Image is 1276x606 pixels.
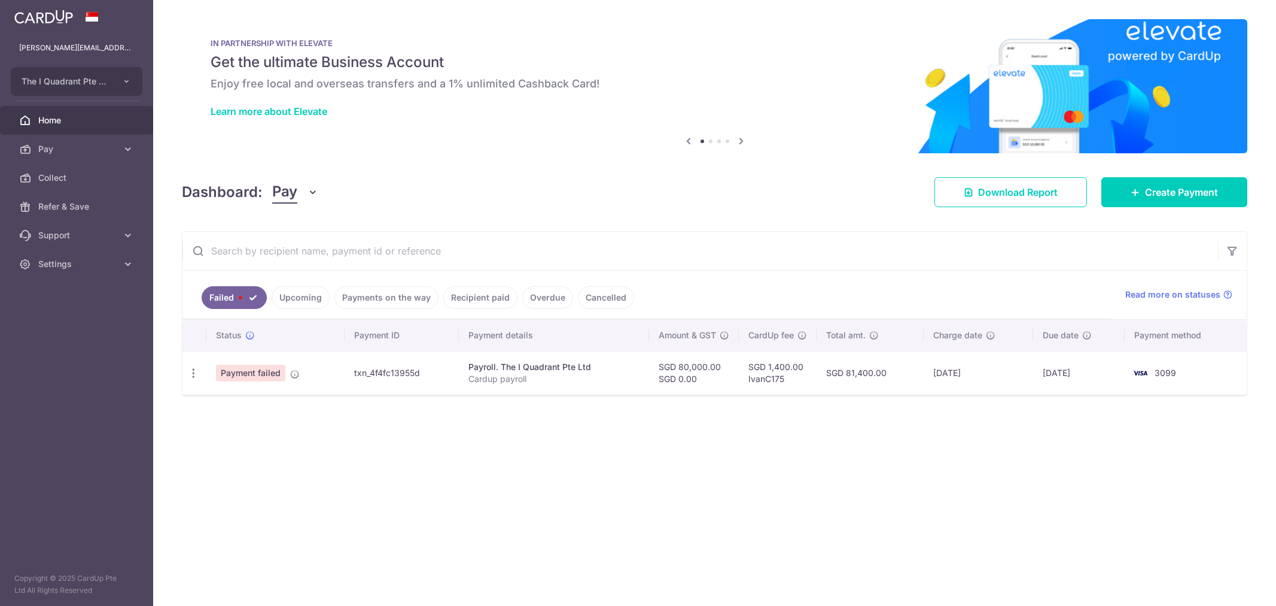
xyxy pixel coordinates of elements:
img: Renovation banner [182,19,1247,153]
a: Cancelled [578,286,634,309]
span: Amount & GST [659,329,716,341]
span: Pay [272,181,297,204]
h5: Get the ultimate Business Account [211,53,1219,72]
span: Pay [38,143,117,155]
td: [DATE] [924,351,1033,395]
a: Failed [202,286,267,309]
h4: Dashboard: [182,181,263,203]
a: Overdue [522,286,573,309]
span: Payment failed [216,365,285,381]
td: [DATE] [1033,351,1125,395]
a: Download Report [934,177,1087,207]
span: Collect [38,172,117,184]
p: IN PARTNERSHIP WITH ELEVATE [211,38,1219,48]
a: Read more on statuses [1125,289,1232,301]
span: Read more on statuses [1125,289,1220,301]
button: Pay [272,181,318,204]
a: Upcoming [272,286,330,309]
img: Bank Card [1128,366,1152,380]
span: Download Report [978,185,1058,199]
img: CardUp [14,10,73,24]
th: Payment details [459,320,649,351]
input: Search by recipient name, payment id or reference [182,232,1218,270]
a: Create Payment [1101,177,1247,207]
td: SGD 80,000.00 SGD 0.00 [649,351,739,395]
span: CardUp fee [748,329,794,341]
td: SGD 81,400.00 [817,351,924,395]
th: Payment ID [345,320,459,351]
span: Due date [1043,329,1079,341]
th: Payment method [1125,320,1247,351]
p: [PERSON_NAME][EMAIL_ADDRESS][DOMAIN_NAME] [19,42,134,54]
button: The I Quadrant Pte Ltd [11,67,142,96]
p: Cardup payroll [468,373,639,385]
span: Create Payment [1145,185,1218,199]
td: txn_4f4fc13955d [345,351,459,395]
span: Charge date [933,329,982,341]
span: Support [38,229,117,241]
a: Recipient paid [443,286,517,309]
span: Settings [38,258,117,270]
div: Payroll. The I Quadrant Pte Ltd [468,361,639,373]
span: Home [38,114,117,126]
a: Payments on the way [334,286,438,309]
h6: Enjoy free local and overseas transfers and a 1% unlimited Cashback Card! [211,77,1219,91]
span: 3099 [1155,368,1176,378]
a: Learn more about Elevate [211,105,327,117]
span: Refer & Save [38,201,117,213]
span: Status [216,329,242,341]
span: Total amt. [826,329,866,341]
span: The I Quadrant Pte Ltd [22,75,110,87]
td: SGD 1,400.00 IvanC175 [739,351,817,395]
